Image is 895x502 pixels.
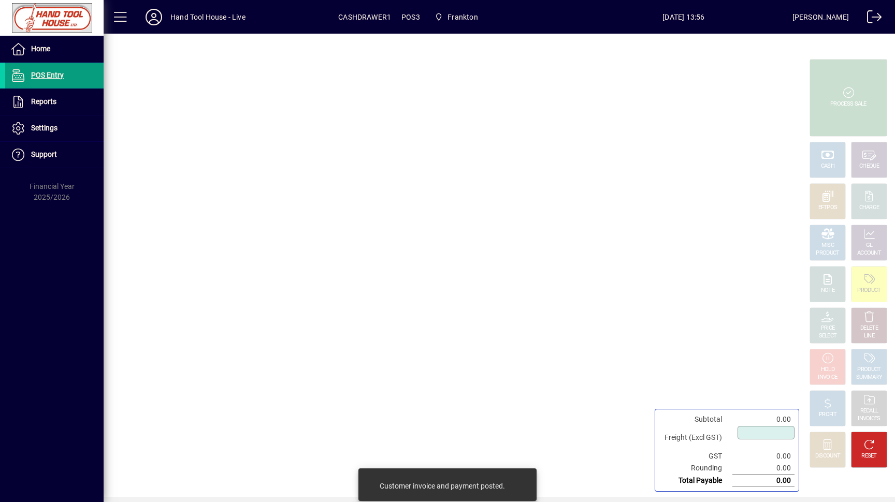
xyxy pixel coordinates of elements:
div: SUMMARY [856,374,882,381]
div: NOTE [821,287,834,294]
div: CHEQUE [859,163,879,170]
td: 0.00 [732,450,795,462]
div: DISCOUNT [815,452,840,460]
span: Frankton [430,8,482,26]
div: CASH [821,163,834,170]
span: Reports [31,97,56,106]
div: INVOICE [818,374,837,381]
div: PRICE [821,324,835,332]
div: RESET [861,452,877,460]
a: Logout [859,2,882,36]
div: HOLD [821,366,834,374]
td: 0.00 [732,475,795,487]
div: PROCESS SALE [830,100,867,108]
div: PRODUCT [816,249,839,257]
span: Support [31,150,57,158]
div: LINE [864,332,874,340]
span: CASHDRAWER1 [338,9,391,25]
div: [PERSON_NAME] [792,9,849,25]
div: Hand Tool House - Live [170,9,246,25]
span: Settings [31,124,57,132]
div: MISC [821,242,834,249]
div: EFTPOS [818,204,838,212]
div: PRODUCT [857,366,880,374]
td: Freight (Excl GST) [659,425,732,450]
a: Settings [5,115,104,141]
div: PRODUCT [857,287,880,294]
div: RECALL [860,407,878,415]
td: Subtotal [659,414,732,425]
td: Total Payable [659,475,732,487]
button: Profile [137,8,170,26]
td: Rounding [659,462,732,475]
div: SELECT [819,332,837,340]
div: GL [866,242,873,249]
span: POS3 [401,9,420,25]
span: Home [31,45,50,53]
div: CHARGE [859,204,879,212]
td: 0.00 [732,414,795,425]
span: POS Entry [31,71,64,79]
div: INVOICES [858,415,880,423]
span: [DATE] 13:56 [575,9,792,25]
div: Customer invoice and payment posted. [380,481,505,491]
a: Reports [5,89,104,115]
div: ACCOUNT [857,249,881,257]
td: 0.00 [732,462,795,475]
span: Frankton [447,9,478,25]
a: Home [5,36,104,62]
div: DELETE [860,324,878,332]
a: Support [5,142,104,168]
td: GST [659,450,732,462]
div: PROFIT [819,411,836,419]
